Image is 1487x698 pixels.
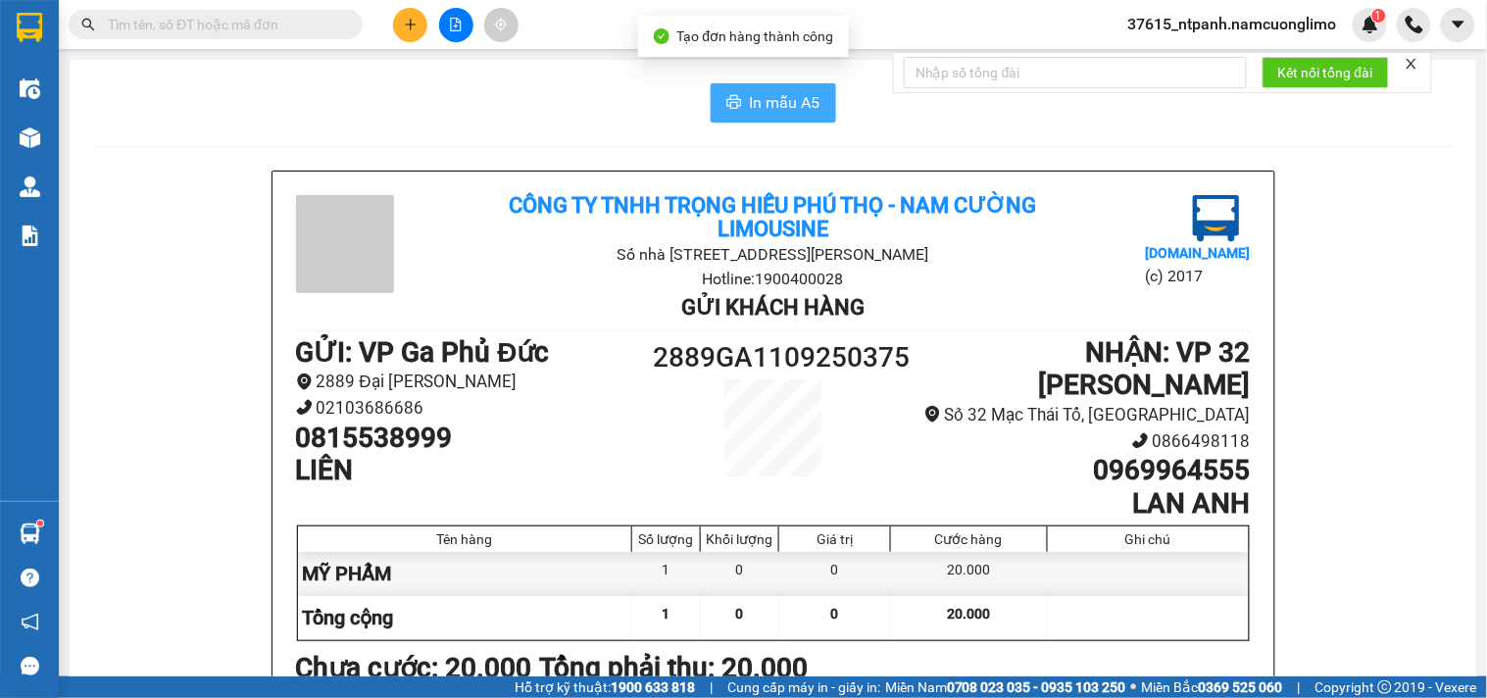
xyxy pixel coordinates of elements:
[439,8,473,42] button: file-add
[1193,195,1240,242] img: logo.jpg
[891,552,1047,596] div: 20.000
[663,606,670,622] span: 1
[831,606,839,622] span: 0
[892,487,1250,521] h1: LAN ANH
[784,531,885,547] div: Giá trị
[540,652,809,684] b: Tổng phải thu: 20.000
[494,18,508,31] span: aim
[183,82,819,107] li: Số nhà [STREET_ADDRESS][PERSON_NAME]
[1145,264,1250,288] li: (c) 2017
[37,521,43,526] sup: 1
[726,94,742,113] span: printer
[632,552,701,596] div: 1
[20,176,40,197] img: warehouse-icon
[681,295,865,320] b: Gửi khách hàng
[1405,57,1418,71] span: close
[404,18,418,31] span: plus
[515,676,695,698] span: Hỗ trợ kỹ thuật:
[303,606,394,629] span: Tổng cộng
[20,225,40,246] img: solution-icon
[677,28,834,44] span: Tạo đơn hàng thành công
[303,531,627,547] div: Tên hàng
[701,552,779,596] div: 0
[637,531,695,547] div: Số lượng
[885,676,1126,698] span: Miền Nam
[1298,676,1301,698] span: |
[21,613,39,631] span: notification
[1372,9,1386,23] sup: 1
[947,679,1126,695] strong: 0708 023 035 - 0935 103 250
[904,57,1247,88] input: Nhập số tổng đài
[896,531,1041,547] div: Cước hàng
[17,13,42,42] img: logo-vxr
[892,428,1250,455] li: 0866498118
[296,652,532,684] b: Chưa cước : 20.000
[1378,680,1392,694] span: copyright
[20,523,40,544] img: warehouse-icon
[654,336,893,379] h1: 2889GA1109250375
[238,23,766,76] b: Công ty TNHH Trọng Hiếu Phú Thọ - Nam Cường Limousine
[1132,432,1149,449] span: phone
[736,606,744,622] span: 0
[1406,16,1423,33] img: phone-icon
[296,395,654,422] li: 02103686686
[1131,683,1137,691] span: ⚪️
[455,242,1091,267] li: Số nhà [STREET_ADDRESS][PERSON_NAME]
[1450,16,1467,33] span: caret-down
[1441,8,1475,42] button: caret-down
[892,402,1250,428] li: Số 32 Mạc Thái Tổ, [GEOGRAPHIC_DATA]
[1142,676,1283,698] span: Miền Bắc
[296,422,654,455] h1: 0815538999
[296,399,313,416] span: phone
[298,552,633,596] div: MỸ PHẨM
[1199,679,1283,695] strong: 0369 525 060
[21,569,39,587] span: question-circle
[393,8,427,42] button: plus
[710,676,713,698] span: |
[449,18,463,31] span: file-add
[711,83,836,123] button: printerIn mẫu A5
[183,107,819,131] li: Hotline: 1900400028
[1113,12,1353,36] span: 37615_ntpanh.namcuonglimo
[1263,57,1389,88] button: Kết nối tổng đài
[727,676,880,698] span: Cung cấp máy in - giấy in:
[1039,336,1251,402] b: NHẬN : VP 32 [PERSON_NAME]
[1362,16,1379,33] img: icon-new-feature
[947,606,990,622] span: 20.000
[892,454,1250,487] h1: 0969964555
[21,657,39,675] span: message
[108,14,339,35] input: Tìm tên, số ĐT hoặc mã đơn
[296,374,313,390] span: environment
[750,90,820,115] span: In mẫu A5
[20,78,40,99] img: warehouse-icon
[1278,62,1373,83] span: Kết nối tổng đài
[296,454,654,487] h1: LIÊN
[654,28,669,44] span: check-circle
[924,406,941,423] span: environment
[509,193,1036,241] b: Công ty TNHH Trọng Hiếu Phú Thọ - Nam Cường Limousine
[706,531,773,547] div: Khối lượng
[455,267,1091,291] li: Hotline: 1900400028
[484,8,519,42] button: aim
[779,552,891,596] div: 0
[296,336,550,369] b: GỬI : VP Ga Phủ Đức
[1053,531,1244,547] div: Ghi chú
[1145,245,1250,261] b: [DOMAIN_NAME]
[611,679,695,695] strong: 1900 633 818
[296,369,654,395] li: 2889 Đại [PERSON_NAME]
[20,127,40,148] img: warehouse-icon
[1375,9,1382,23] span: 1
[81,18,95,31] span: search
